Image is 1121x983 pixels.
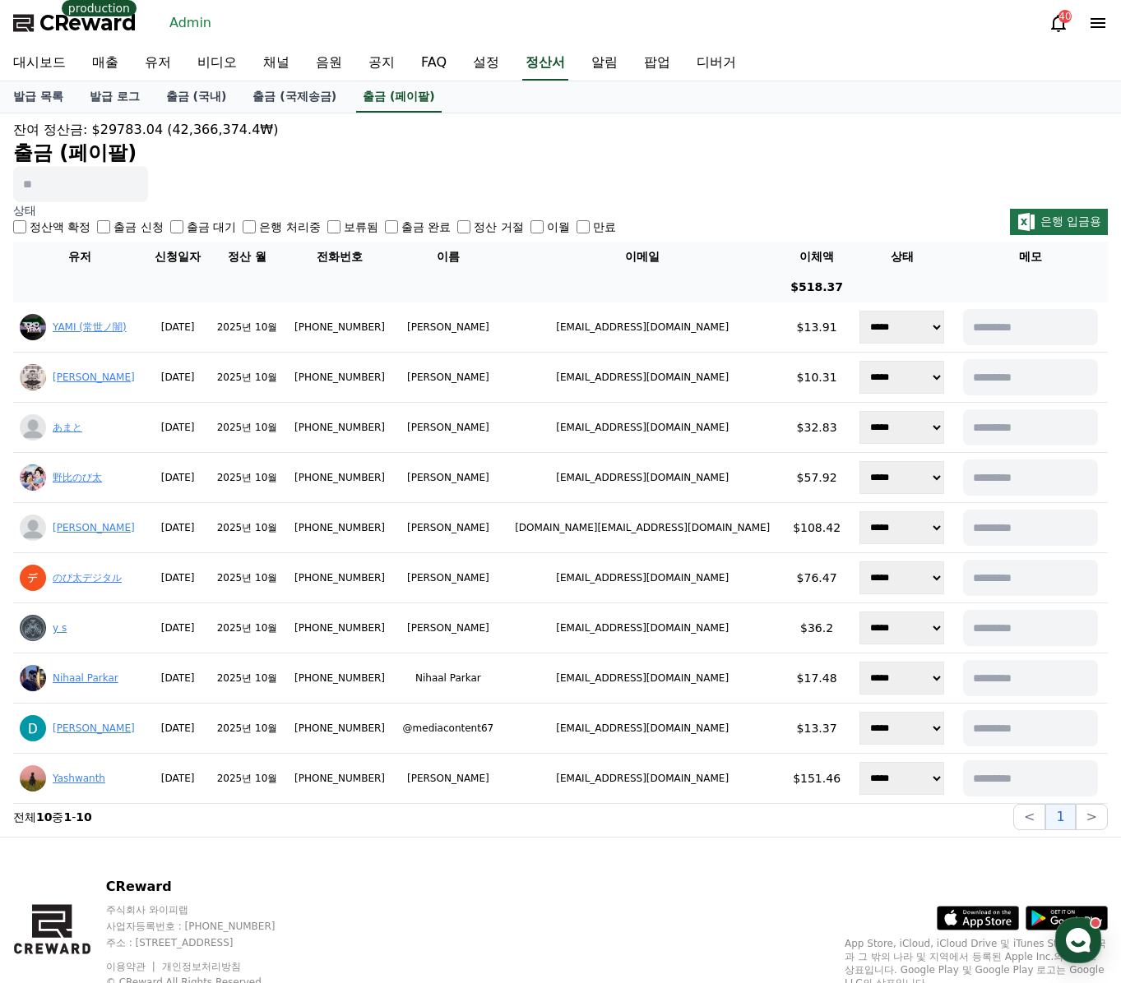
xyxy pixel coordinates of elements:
[13,140,1108,166] h2: 출금 (페이팔)
[209,353,286,403] td: 2025년 10월
[106,920,395,933] p: 사업자등록번호 : [PHONE_NUMBER]
[503,503,782,553] td: [DOMAIN_NAME][EMAIL_ADDRESS][DOMAIN_NAME]
[147,603,209,653] td: [DATE]
[209,403,286,453] td: 2025년 10월
[76,81,153,113] a: 발급 로그
[285,302,393,353] td: [PHONE_NUMBER]
[578,46,631,81] a: 알림
[79,46,132,81] a: 매출
[147,754,209,804] td: [DATE]
[285,603,393,653] td: [PHONE_NUMBER]
[683,46,749,81] a: 디버거
[394,302,503,353] td: [PERSON_NAME]
[503,553,782,603] td: [EMAIL_ADDRESS][DOMAIN_NAME]
[789,419,844,436] p: $32.83
[789,770,844,787] p: $151.46
[53,572,122,584] a: のび太デジタル
[303,46,355,81] a: 음원
[132,46,184,81] a: 유저
[394,754,503,804] td: [PERSON_NAME]
[212,521,316,562] a: 설정
[408,46,460,81] a: FAQ
[53,773,105,784] a: Yashwanth
[20,715,46,741] img: ACg8ocLJ9XZjw8dRQPv_2IOOIXAfuCedxFxtUOgA1NHcwTzEGDoIAg=s96-c
[401,219,451,235] label: 출금 완료
[285,653,393,704] td: [PHONE_NUMBER]
[13,242,147,272] th: 유저
[1076,804,1108,830] button: >
[285,553,393,603] td: [PHONE_NUMBER]
[503,242,782,272] th: 이메일
[20,364,46,390] img: YY02Feb%203,%202025111948_f449cef82f809b920d244e00817e85147cead75a981b6423066e49d3a213e2e2.webp
[503,353,782,403] td: [EMAIL_ADDRESS][DOMAIN_NAME]
[1045,804,1075,830] button: 1
[147,503,209,553] td: [DATE]
[36,810,52,824] strong: 10
[20,414,46,441] img: profile_blank.webp
[53,722,135,734] a: [PERSON_NAME]
[106,877,395,897] p: CReward
[503,603,782,653] td: [EMAIL_ADDRESS][DOMAIN_NAME]
[789,670,844,686] p: $17.48
[503,754,782,804] td: [EMAIL_ADDRESS][DOMAIN_NAME]
[184,46,250,81] a: 비디오
[147,704,209,754] td: [DATE]
[106,961,158,972] a: 이용약관
[522,46,568,81] a: 정산서
[20,314,46,340] img: ACg8ocI8RjBaWYUwl-lONcZUj55GKqi2uH0QDaxkfjhd_AdJuw36Na2O=s96-c
[503,704,782,754] td: [EMAIL_ADDRESS][DOMAIN_NAME]
[355,46,408,81] a: 공지
[53,472,102,483] a: 野比のび太
[20,665,46,691] img: ACg8ocK3JEjnH_T8Z6nMglmQ2sikzYh4rb3vSN4UMuyEDo16JslZILo0=s96-c
[1058,10,1072,23] div: 40
[356,81,442,113] a: 출금 (페이팔)
[63,810,72,824] strong: 1
[106,936,395,949] p: 주소 : [STREET_ADDRESS]
[394,653,503,704] td: Nihaal Parkar
[285,754,393,804] td: [PHONE_NUMBER]
[92,122,279,137] span: $29783.04 (42,366,374.4₩)
[250,46,303,81] a: 채널
[147,302,209,353] td: [DATE]
[187,219,236,235] label: 출금 대기
[851,242,953,272] th: 상태
[20,615,46,641] img: ACg8ocKxYpo-ko0CZ_3fXNp1Wj2jGzuQJiCm8PF04R2HD4kb8KuqsTJ4Mg=s96-c
[209,553,286,603] td: 2025년 10월
[285,403,393,453] td: [PHONE_NUMBER]
[631,46,683,81] a: 팝업
[209,754,286,804] td: 2025년 10월
[147,553,209,603] td: [DATE]
[106,903,395,916] p: 주식회사 와이피랩
[162,961,241,972] a: 개인정보처리방침
[789,519,844,536] p: $108.42
[147,353,209,403] td: [DATE]
[52,546,62,559] span: 홈
[53,422,82,433] a: あまと
[789,469,844,486] p: $57.92
[13,10,137,36] a: CReward
[503,302,782,353] td: [EMAIL_ADDRESS][DOMAIN_NAME]
[1013,804,1045,830] button: <
[209,653,286,704] td: 2025년 10월
[30,219,90,235] label: 정산액 확정
[789,570,844,586] p: $76.47
[147,403,209,453] td: [DATE]
[1010,209,1108,235] button: 은행 입금용
[113,219,163,235] label: 출금 신청
[13,202,616,219] p: 상태
[789,369,844,385] p: $10.31
[209,503,286,553] td: 2025년 10월
[394,553,503,603] td: [PERSON_NAME]
[209,704,286,754] td: 2025년 10월
[209,302,286,353] td: 2025년 10월
[394,704,503,754] td: @mediacontent67
[285,453,393,503] td: [PHONE_NUMBER]
[394,353,503,403] td: [PERSON_NAME]
[53,622,67,634] a: y s
[503,403,782,453] td: [EMAIL_ADDRESS][DOMAIN_NAME]
[254,546,274,559] span: 설정
[151,547,170,560] span: 대화
[20,565,46,591] img: ACg8ocJrmQiGwyPD7V74KRPKiqRAchXtK7wOYqy57w1ry45d5k2ZqA=s96-c
[503,453,782,503] td: [EMAIL_ADDRESS][DOMAIN_NAME]
[109,521,212,562] a: 대화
